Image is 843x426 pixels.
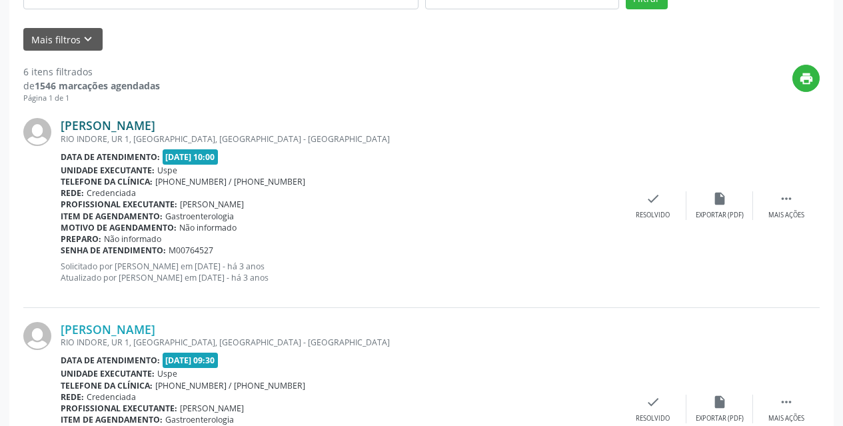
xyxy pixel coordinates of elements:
[61,133,620,145] div: RIO INDORE, UR 1, [GEOGRAPHIC_DATA], [GEOGRAPHIC_DATA] - [GEOGRAPHIC_DATA]
[155,176,305,187] span: [PHONE_NUMBER] / [PHONE_NUMBER]
[779,191,794,206] i: 
[61,403,177,414] b: Profissional executante:
[636,211,670,220] div: Resolvido
[61,245,166,256] b: Senha de atendimento:
[155,380,305,391] span: [PHONE_NUMBER] / [PHONE_NUMBER]
[61,337,620,348] div: RIO INDORE, UR 1, [GEOGRAPHIC_DATA], [GEOGRAPHIC_DATA] - [GEOGRAPHIC_DATA]
[35,79,160,92] strong: 1546 marcações agendadas
[157,368,177,379] span: Uspe
[169,245,213,256] span: M00764527
[61,118,155,133] a: [PERSON_NAME]
[61,187,84,199] b: Rede:
[23,93,160,104] div: Página 1 de 1
[696,414,744,423] div: Exportar (PDF)
[768,414,804,423] div: Mais ações
[61,151,160,163] b: Data de atendimento:
[165,414,234,425] span: Gastroenterologia
[61,211,163,222] b: Item de agendamento:
[61,322,155,337] a: [PERSON_NAME]
[779,395,794,409] i: 
[712,191,727,206] i: insert_drive_file
[61,165,155,176] b: Unidade executante:
[87,391,136,403] span: Credenciada
[87,187,136,199] span: Credenciada
[104,233,161,245] span: Não informado
[696,211,744,220] div: Exportar (PDF)
[23,79,160,93] div: de
[163,149,219,165] span: [DATE] 10:00
[180,403,244,414] span: [PERSON_NAME]
[61,380,153,391] b: Telefone da clínica:
[81,32,95,47] i: keyboard_arrow_down
[646,191,660,206] i: check
[61,261,620,283] p: Solicitado por [PERSON_NAME] em [DATE] - há 3 anos Atualizado por [PERSON_NAME] em [DATE] - há 3 ...
[180,199,244,210] span: [PERSON_NAME]
[61,222,177,233] b: Motivo de agendamento:
[799,71,814,86] i: print
[179,222,237,233] span: Não informado
[23,65,160,79] div: 6 itens filtrados
[61,414,163,425] b: Item de agendamento:
[23,28,103,51] button: Mais filtroskeyboard_arrow_down
[61,176,153,187] b: Telefone da clínica:
[61,391,84,403] b: Rede:
[163,353,219,368] span: [DATE] 09:30
[165,211,234,222] span: Gastroenterologia
[712,395,727,409] i: insert_drive_file
[23,118,51,146] img: img
[646,395,660,409] i: check
[61,368,155,379] b: Unidade executante:
[61,233,101,245] b: Preparo:
[23,322,51,350] img: img
[61,355,160,366] b: Data de atendimento:
[61,199,177,210] b: Profissional executante:
[636,414,670,423] div: Resolvido
[768,211,804,220] div: Mais ações
[157,165,177,176] span: Uspe
[792,65,820,92] button: print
